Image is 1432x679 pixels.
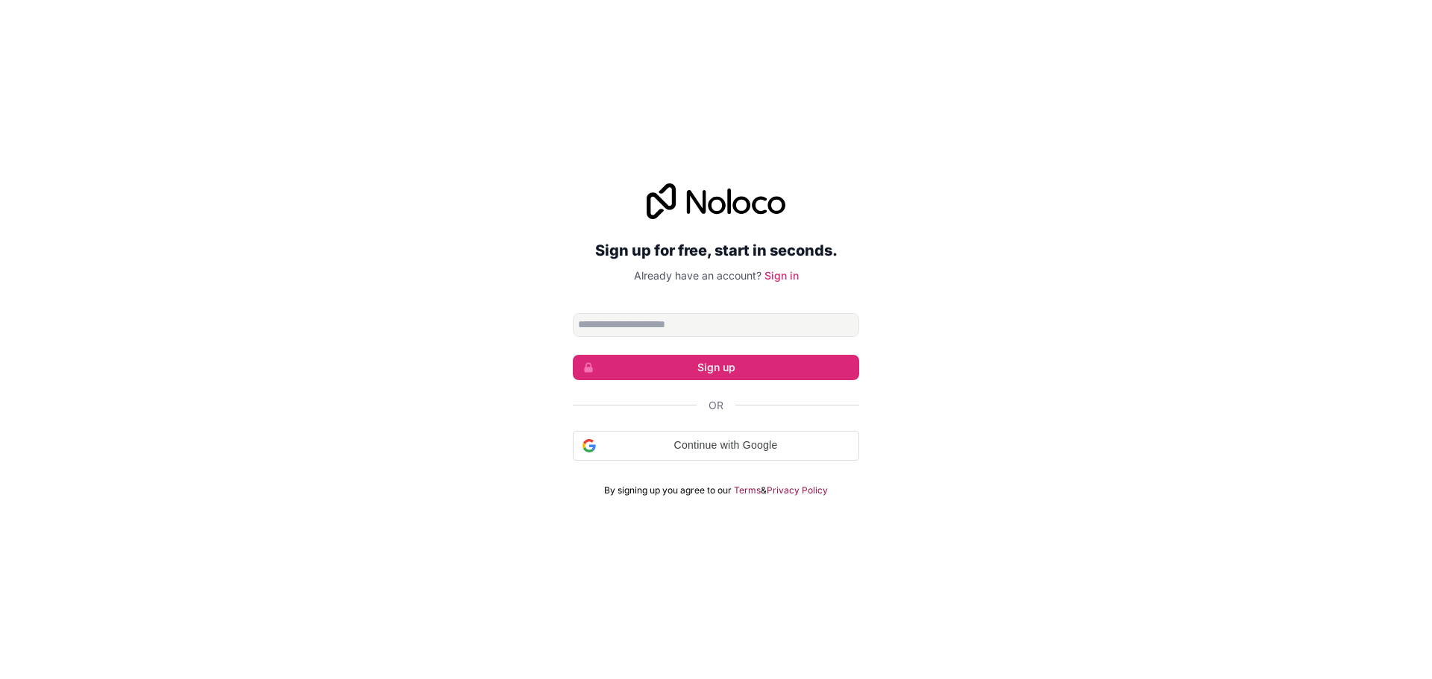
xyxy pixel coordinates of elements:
span: Or [709,398,723,413]
span: Continue with Google [602,438,850,453]
a: Sign in [764,269,799,282]
div: Continue with Google [573,431,859,461]
a: Privacy Policy [767,484,828,496]
span: By signing up you agree to our [604,484,732,496]
button: Sign up [573,355,859,380]
a: Terms [734,484,761,496]
input: Email address [573,313,859,337]
span: & [761,484,767,496]
h2: Sign up for free, start in seconds. [573,237,859,264]
span: Already have an account? [634,269,761,282]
